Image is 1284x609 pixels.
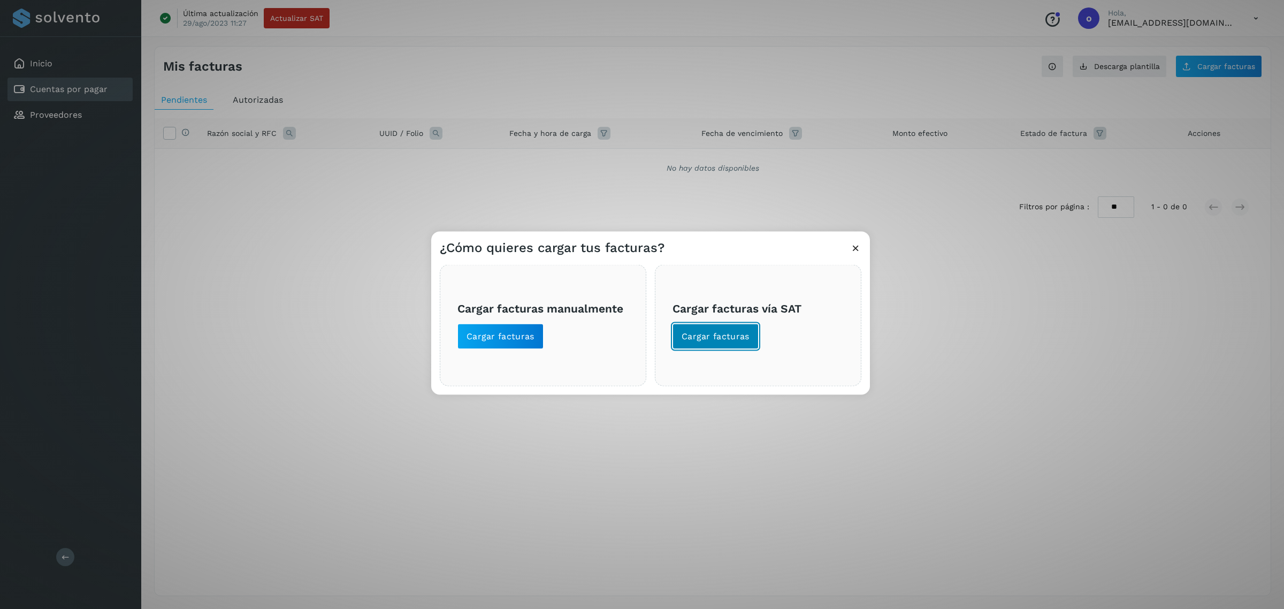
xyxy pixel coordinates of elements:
[467,331,534,342] span: Cargar facturas
[440,240,664,256] h3: ¿Cómo quieres cargar tus facturas?
[672,301,844,315] h3: Cargar facturas vía SAT
[672,324,759,349] button: Cargar facturas
[457,301,629,315] h3: Cargar facturas manualmente
[457,324,544,349] button: Cargar facturas
[682,331,750,342] span: Cargar facturas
